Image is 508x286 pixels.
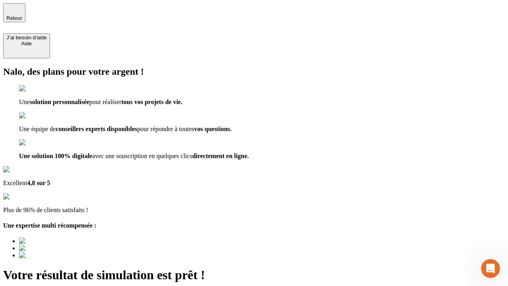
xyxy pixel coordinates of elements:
[89,99,121,105] span: pour réaliser
[19,85,53,92] img: checkmark
[6,41,47,46] div: Aide
[3,180,27,186] span: Excellent
[6,35,47,41] div: J’ai besoin d'aide
[6,15,22,21] span: Retour
[3,166,49,173] img: Google Review
[3,193,42,200] img: reviews stars
[19,126,56,132] span: Une équipe de
[3,268,505,282] h1: Votre résultat de simulation est prêt !
[121,99,183,105] span: tous vos projets de vie.
[481,259,500,278] iframe: Intercom live chat
[56,126,137,132] span: conseillers experts disponibles
[3,33,50,58] button: J’ai besoin d'aideAide
[19,245,92,252] img: Best savings advice award
[19,153,92,159] span: Une solution 100% digitale
[194,126,231,132] span: vos questions.
[19,238,92,245] img: Best savings advice award
[30,99,90,105] span: solution personnalisée
[92,153,192,159] span: avec une souscription en quelques clics
[3,66,505,77] h2: Nalo, des plans pour votre argent !
[137,126,194,132] span: pour répondre à toutes
[3,222,505,229] h4: Une expertise multi récompensée :
[27,180,50,186] span: 4,8 sur 5
[19,99,30,105] span: Une
[3,3,25,22] button: Retour
[19,252,92,259] img: Best savings advice award
[192,153,248,159] span: directement en ligne.
[19,139,53,146] img: checkmark
[19,112,53,119] img: checkmark
[3,207,505,214] p: Plus de 96% de clients satisfaits !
